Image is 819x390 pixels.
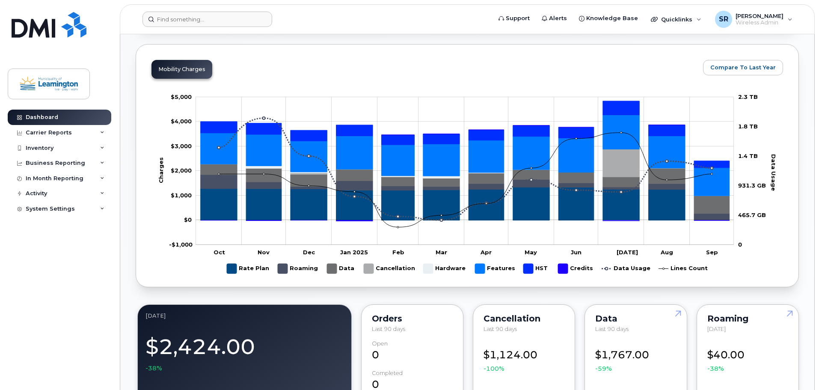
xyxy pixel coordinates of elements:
[493,10,536,27] a: Support
[484,325,517,332] span: Last 90 days
[145,313,344,319] div: September 2025
[736,12,783,19] span: [PERSON_NAME]
[709,11,798,28] div: Samantha Robson
[523,260,549,277] g: HST
[364,260,415,277] g: Cancellation
[738,123,758,130] tspan: 1.8 TB
[201,101,730,168] g: HST
[227,260,269,277] g: Rate Plan
[703,60,783,75] button: Compare To Last Year
[171,167,192,174] tspan: $2,000
[595,325,629,332] span: Last 90 days
[710,63,776,71] span: Compare To Last Year
[303,249,315,256] tspan: Dec
[145,364,162,372] span: -38%
[327,260,355,277] g: Data
[707,364,724,373] span: -38%
[484,315,564,322] div: Cancellation
[602,260,650,277] g: Data Usage
[171,118,192,125] g: $0
[184,216,192,223] tspan: $0
[736,19,783,26] span: Wireless Admin
[201,164,730,213] g: Data
[659,260,708,277] g: Lines Count
[475,260,515,277] g: Features
[171,143,192,149] tspan: $3,000
[661,16,692,23] span: Quicklinks
[169,241,193,248] g: $0
[227,260,708,277] g: Legend
[278,260,318,277] g: Roaming
[340,249,368,256] tspan: Jan 2025
[484,340,564,373] div: $1,124.00
[171,118,192,125] tspan: $4,000
[707,340,788,373] div: $40.00
[480,249,492,256] tspan: Apr
[738,152,758,159] tspan: 1.4 TB
[645,11,707,28] div: Quicklinks
[157,157,164,183] tspan: Charges
[258,249,270,256] tspan: Nov
[707,315,788,322] div: Roaming
[436,249,447,256] tspan: Mar
[719,14,728,24] span: SR
[738,211,766,218] tspan: 465.7 GB
[169,241,193,248] tspan: -$1,000
[157,93,777,277] g: Chart
[573,10,644,27] a: Knowledge Base
[171,93,192,100] tspan: $5,000
[171,192,192,199] tspan: $1,000
[738,182,766,189] tspan: 931.3 GB
[392,249,404,256] tspan: Feb
[536,10,573,27] a: Alerts
[595,315,676,322] div: Data
[214,249,225,256] tspan: Oct
[372,315,453,322] div: Orders
[171,167,192,174] g: $0
[171,93,192,100] g: $0
[706,249,718,256] tspan: Sep
[142,12,272,27] input: Find something...
[571,249,582,256] tspan: Jun
[372,325,405,332] span: Last 90 days
[617,249,638,256] tspan: [DATE]
[372,370,403,376] div: completed
[707,325,726,332] span: [DATE]
[506,14,530,23] span: Support
[201,115,730,196] g: Features
[586,14,638,23] span: Knowledge Base
[145,330,344,372] div: $2,424.00
[171,192,192,199] g: $0
[738,93,758,100] tspan: 2.3 TB
[423,260,466,277] g: Hardware
[549,14,567,23] span: Alerts
[372,340,388,347] div: Open
[558,260,593,277] g: Credits
[595,340,676,373] div: $1,767.00
[171,143,192,149] g: $0
[738,241,742,248] tspan: 0
[484,364,504,373] span: -100%
[660,249,673,256] tspan: Aug
[372,340,453,363] div: 0
[201,187,730,220] g: Rate Plan
[525,249,537,256] tspan: May
[770,154,777,191] tspan: Data Usage
[595,364,612,373] span: -59%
